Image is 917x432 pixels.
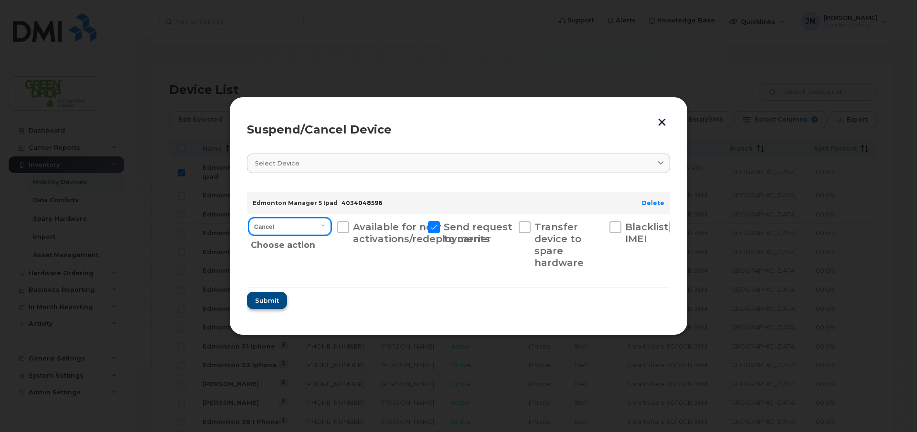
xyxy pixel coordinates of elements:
span: Blacklist IMEI [625,221,669,245]
span: Select device [255,159,299,168]
span: Send request to carrier [444,221,512,245]
div: Choose action [251,234,331,252]
div: Suspend/Cancel Device [247,124,670,135]
a: Delete [642,199,664,206]
button: Submit [247,292,287,309]
span: 4034048596 [341,199,382,206]
span: Transfer device to spare hardware [534,221,584,268]
input: New Username [658,221,662,226]
input: Available for new activations/redeployments [326,221,331,226]
span: Available for new activations/redeployments [353,221,490,245]
a: Select device [247,154,670,173]
input: Blacklist IMEI [598,221,603,226]
input: Send request to carrier [416,221,421,226]
input: Transfer device to spare hardware [507,221,512,226]
strong: Edmonton Manager 5 Ipad [253,199,338,206]
span: Submit [255,296,279,305]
